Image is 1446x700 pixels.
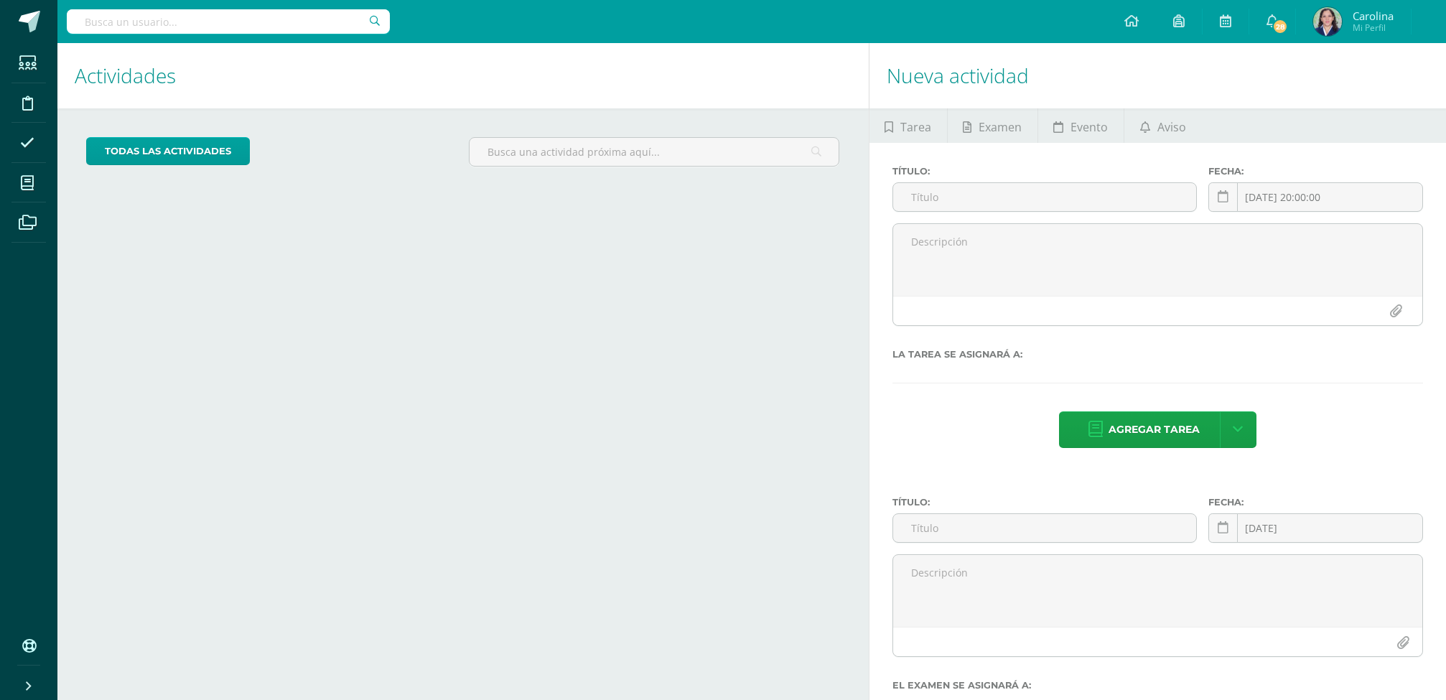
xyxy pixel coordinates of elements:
[75,43,852,108] h1: Actividades
[1124,108,1201,143] a: Aviso
[1272,19,1288,34] span: 28
[86,137,250,165] a: todas las Actividades
[892,497,1198,508] label: Título:
[1353,9,1394,23] span: Carolina
[1070,110,1108,144] span: Evento
[892,349,1424,360] label: La tarea se asignará a:
[948,108,1037,143] a: Examen
[1157,110,1186,144] span: Aviso
[869,108,947,143] a: Tarea
[67,9,390,34] input: Busca un usuario...
[1208,497,1423,508] label: Fecha:
[979,110,1022,144] span: Examen
[1038,108,1124,143] a: Evento
[893,514,1197,542] input: Título
[1313,7,1342,36] img: 0e4f86142828c9c674330d8c6b666712.png
[893,183,1197,211] input: Título
[887,43,1429,108] h1: Nueva actividad
[892,680,1424,691] label: El examen se asignará a:
[1209,183,1422,211] input: Fecha de entrega
[1209,514,1422,542] input: Fecha de entrega
[900,110,931,144] span: Tarea
[1109,412,1200,447] span: Agregar tarea
[1208,166,1423,177] label: Fecha:
[1353,22,1394,34] span: Mi Perfil
[470,138,839,166] input: Busca una actividad próxima aquí...
[892,166,1198,177] label: Título:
